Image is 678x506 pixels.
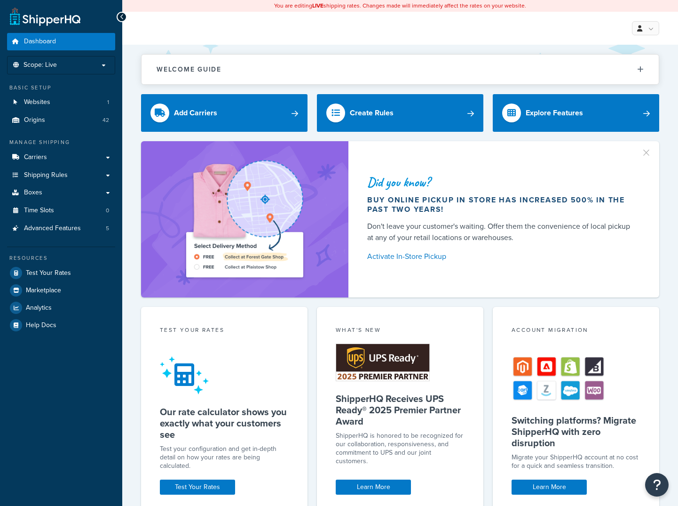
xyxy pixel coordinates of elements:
span: Scope: Live [24,61,57,69]
span: Time Slots [24,207,54,215]
span: Dashboard [24,38,56,46]
li: Time Slots [7,202,115,219]
a: Time Slots0 [7,202,115,219]
a: Test Your Rates [7,265,115,281]
h5: ShipperHQ Receives UPS Ready® 2025 Premier Partner Award [336,393,465,427]
p: ShipperHQ is honored to be recognized for our collaboration, responsiveness, and commitment to UP... [336,432,465,466]
button: Welcome Guide [142,55,659,84]
li: Advanced Features [7,220,115,237]
span: Analytics [26,304,52,312]
span: 1 [107,98,109,106]
a: Marketplace [7,282,115,299]
a: Test Your Rates [160,480,235,495]
span: Websites [24,98,50,106]
a: Origins42 [7,112,115,129]
div: What's New [336,326,465,337]
div: Account Migration [512,326,640,337]
li: Websites [7,94,115,111]
a: Help Docs [7,317,115,334]
div: Test your rates [160,326,289,337]
li: Origins [7,112,115,129]
a: Shipping Rules [7,167,115,184]
a: Learn More [512,480,587,495]
a: Analytics [7,299,115,316]
div: Test your configuration and get in-depth detail on how your rates are being calculated. [160,445,289,470]
a: Boxes [7,184,115,201]
a: Dashboard [7,33,115,50]
div: Add Carriers [174,106,217,120]
h2: Welcome Guide [157,66,221,73]
button: Open Resource Center [645,473,669,497]
a: Add Carriers [141,94,307,132]
span: Test Your Rates [26,269,71,277]
div: Explore Features [526,106,583,120]
div: Manage Shipping [7,138,115,146]
span: 0 [106,207,109,215]
span: Marketplace [26,287,61,295]
div: Don't leave your customer's waiting. Offer them the convenience of local pickup at any of your re... [367,221,637,243]
div: Migrate your ShipperHQ account at no cost for a quick and seamless transition. [512,453,640,470]
div: Buy online pickup in store has increased 500% in the past two years! [367,195,637,214]
img: ad-shirt-map-b0359fc47e01cab431d101c4b569394f6a03f54285957d908178d52f29eb9668.png [159,155,330,283]
span: Boxes [24,189,42,197]
h5: Our rate calculator shows you exactly what your customers see [160,406,289,440]
span: 42 [102,116,109,124]
span: Help Docs [26,321,56,329]
span: Advanced Features [24,225,81,233]
span: Carriers [24,153,47,161]
div: Create Rules [350,106,394,120]
a: Carriers [7,149,115,166]
a: Advanced Features5 [7,220,115,237]
a: Explore Features [493,94,659,132]
span: Shipping Rules [24,171,68,179]
h5: Switching platforms? Migrate ShipperHQ with zero disruption [512,415,640,449]
div: Did you know? [367,176,637,189]
b: LIVE [312,1,323,10]
span: 5 [106,225,109,233]
div: Resources [7,254,115,262]
span: Origins [24,116,45,124]
a: Create Rules [317,94,483,132]
div: Basic Setup [7,84,115,92]
a: Learn More [336,480,411,495]
a: Websites1 [7,94,115,111]
a: Activate In-Store Pickup [367,250,637,263]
